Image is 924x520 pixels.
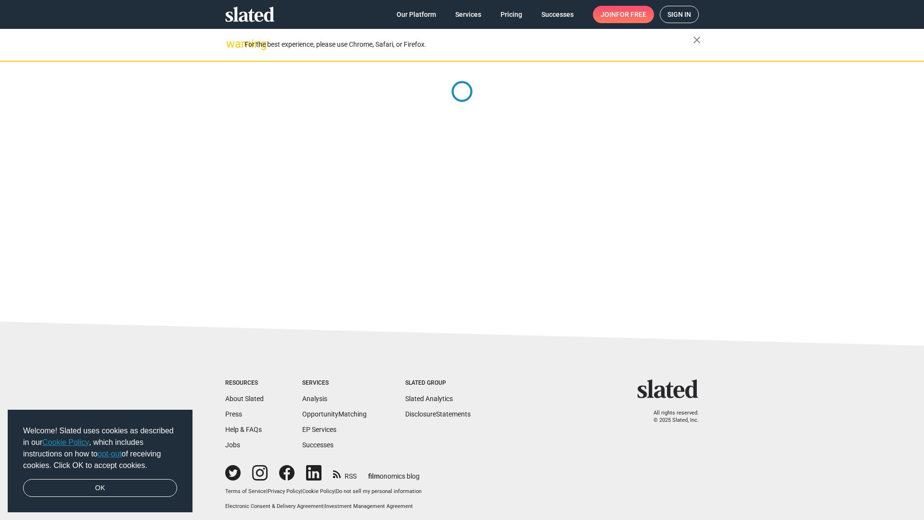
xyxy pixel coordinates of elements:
[405,410,471,418] a: DisclosureStatements
[23,479,177,497] a: dismiss cookie message
[541,6,574,23] span: Successes
[98,450,122,458] a: opt-out
[493,6,530,23] a: Pricing
[534,6,581,23] a: Successes
[302,488,334,494] a: Cookie Policy
[42,438,89,446] a: Cookie Policy
[302,395,327,403] a: Analysis
[225,395,264,403] a: About Slated
[225,488,266,494] a: Terms of Service
[301,488,302,494] span: |
[593,6,654,23] a: Joinfor free
[667,6,691,23] span: Sign in
[660,6,699,23] a: Sign in
[643,410,699,424] p: All rights reserved. © 2025 Slated, Inc.
[325,503,413,509] a: Investment Management Agreement
[225,503,323,509] a: Electronic Consent & Delivery Agreement
[302,410,367,418] a: OpportunityMatching
[691,34,703,46] mat-icon: close
[405,379,471,387] div: Slated Group
[244,38,693,51] div: For the best experience, please use Chrome, Safari, or Firefox.
[448,6,489,23] a: Services
[336,488,422,495] button: Do not sell my personal information
[8,410,192,513] div: cookieconsent
[368,472,380,480] span: film
[226,38,238,50] mat-icon: warning
[455,6,481,23] span: Services
[225,379,264,387] div: Resources
[334,488,336,494] span: |
[368,464,420,481] a: filmonomics blog
[225,426,262,433] a: Help & FAQs
[333,466,357,481] a: RSS
[266,488,268,494] span: |
[601,6,646,23] span: Join
[397,6,436,23] span: Our Platform
[616,6,646,23] span: for free
[323,503,325,509] span: |
[405,395,453,403] a: Slated Analytics
[225,410,242,418] a: Press
[302,441,334,449] a: Successes
[268,488,301,494] a: Privacy Policy
[389,6,444,23] a: Our Platform
[225,441,240,449] a: Jobs
[302,426,336,433] a: EP Services
[23,425,177,471] span: Welcome! Slated uses cookies as described in our , which includes instructions on how to of recei...
[302,379,367,387] div: Services
[500,6,522,23] span: Pricing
